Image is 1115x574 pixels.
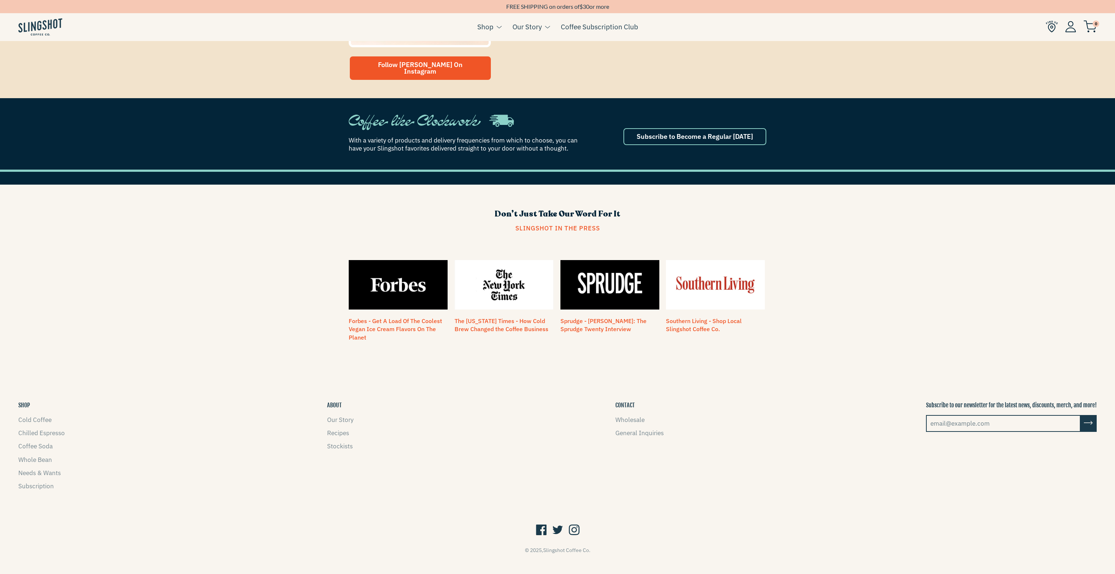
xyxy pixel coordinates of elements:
img: cart [1083,21,1097,33]
img: Forbes - Get A Load Of The Coolest Vegan Ice Cream Flavors On The Planet [349,260,448,310]
a: 0 [1083,22,1097,31]
a: Coffee Subscription Club [561,21,638,32]
a: Southern Living - Shop Local Slingshot Coffee Co. [666,317,742,333]
span: © 2025, [525,547,590,553]
a: Whole Bean [18,456,52,464]
a: Sprudge - [PERSON_NAME]: The Sprudge Twenty Interview [560,317,647,333]
input: email@example.com [926,415,1081,432]
img: Sprudge - Jenny Bonchak: The Sprudge Twenty Interview [560,260,659,310]
span: With a variety of products and delivery frequencies from which to choose, you can have your Sling... [349,136,588,152]
a: Our Story [327,416,353,424]
span: slingshot in the Press [515,224,600,232]
img: Account [1065,21,1076,32]
a: Slingshot Coffee Co. [543,547,590,553]
span: 0 [1093,21,1099,27]
a: Recipes [327,429,349,437]
a: Needs & Wants [18,469,61,477]
button: SHOP [18,401,30,409]
span: Follow [PERSON_NAME] On Instagram [378,60,463,75]
a: General Inquiries [615,429,664,437]
button: ABOUT [327,401,342,409]
a: Coffee Soda [18,442,53,450]
a: Follow [PERSON_NAME] On Instagram [350,56,491,80]
a: slingshot in the Press [508,225,607,231]
a: Wholesale [615,416,645,424]
a: Subscribe to Become a Regular [DATE] [623,128,766,145]
a: The [US_STATE] Times - How Cold Brew Changed the Coffee Business [455,317,548,333]
img: regulartruck-1636567075522.svg [349,115,514,130]
img: Southern Living - Shop Local Slingshot Coffee Co. [666,260,765,310]
a: Subscription [18,482,54,490]
button: CONTACT [615,401,635,409]
a: Shop [477,21,493,32]
span: Subscribe to Become a Regular [DATE] [637,132,753,141]
a: Forbes - Get A Load Of The Coolest Vegan Ice Cream Flavors On The Planet [349,317,442,341]
img: Find Us [1046,21,1058,33]
span: $ [579,3,583,10]
a: Stockists [327,442,353,450]
img: The New York Times - How Cold Brew Changed the Coffee Business [455,260,553,310]
span: 30 [583,3,589,10]
a: Cold Coffee [18,416,52,424]
span: Don’t Just Take Our Word For It [494,208,621,219]
a: Our Story [512,21,542,32]
a: Chilled Espresso [18,429,65,437]
p: Subscribe to our newsletter for the latest news, discounts, merch, and more! [926,401,1097,409]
